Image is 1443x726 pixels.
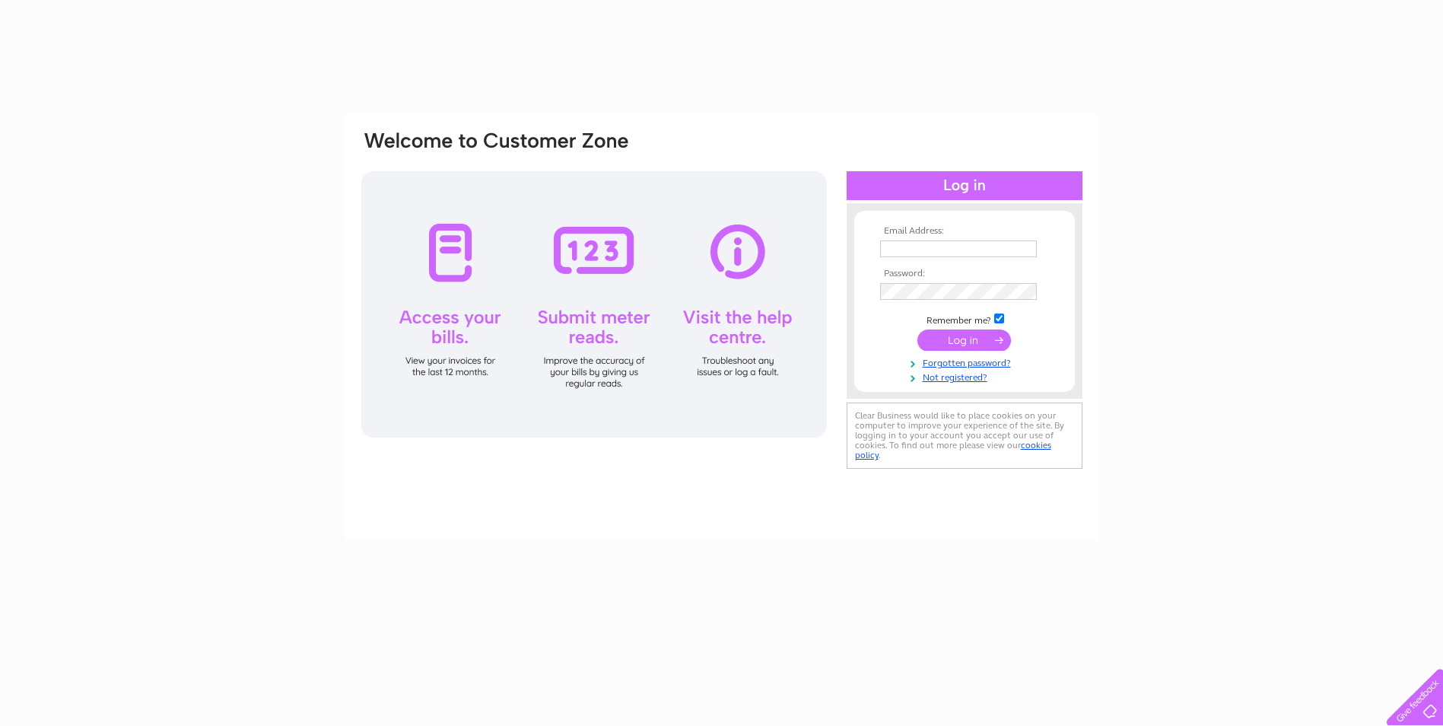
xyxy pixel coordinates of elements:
[917,330,1011,351] input: Submit
[876,226,1053,237] th: Email Address:
[847,403,1082,469] div: Clear Business would like to place cookies on your computer to improve your experience of the sit...
[880,369,1053,384] a: Not registered?
[876,269,1053,279] th: Password:
[876,311,1053,326] td: Remember me?
[855,440,1051,460] a: cookies policy
[880,355,1053,369] a: Forgotten password?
